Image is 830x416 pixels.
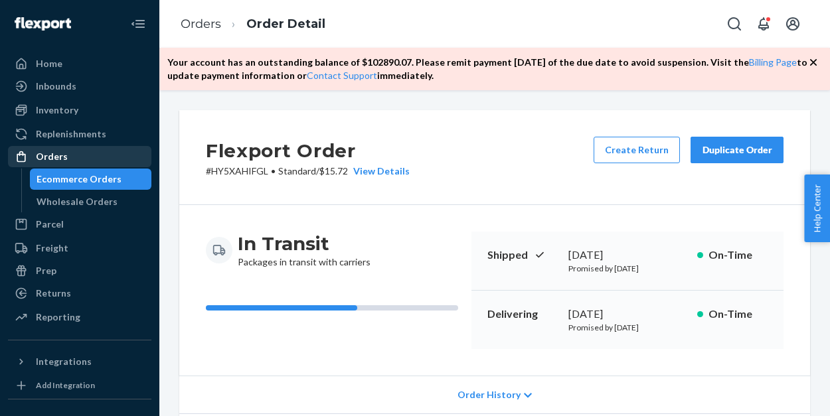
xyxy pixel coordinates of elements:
[36,287,71,300] div: Returns
[36,242,68,255] div: Freight
[457,388,521,401] span: Order History
[721,11,748,37] button: Open Search Box
[702,143,772,157] div: Duplicate Order
[36,104,78,117] div: Inventory
[170,5,336,44] ol: breadcrumbs
[30,191,152,212] a: Wholesale Orders
[780,11,806,37] button: Open account menu
[36,218,64,231] div: Parcel
[8,238,151,259] a: Freight
[181,17,221,31] a: Orders
[271,165,276,176] span: •
[36,264,56,277] div: Prep
[708,307,768,322] p: On-Time
[348,165,410,178] button: View Details
[691,137,784,163] button: Duplicate Order
[8,100,151,121] a: Inventory
[568,263,686,274] p: Promised by [DATE]
[8,283,151,304] a: Returns
[8,351,151,372] button: Integrations
[167,56,809,82] p: Your account has an outstanding balance of $ 102890.07 . Please remit payment [DATE] of the due d...
[487,307,558,322] p: Delivering
[568,322,686,333] p: Promised by [DATE]
[30,169,152,190] a: Ecommerce Orders
[238,232,371,269] div: Packages in transit with carriers
[8,307,151,328] a: Reporting
[238,232,371,255] h3: In Transit
[36,355,92,368] div: Integrations
[568,307,686,322] div: [DATE]
[749,56,797,68] a: Billing Page
[246,17,325,31] a: Order Detail
[8,123,151,145] a: Replenishments
[37,195,118,208] div: Wholesale Orders
[36,380,95,391] div: Add Integration
[594,137,680,163] button: Create Return
[36,80,76,93] div: Inbounds
[206,165,410,178] p: # HY5XAHIFGL / $15.72
[125,11,151,37] button: Close Navigation
[206,137,410,165] h2: Flexport Order
[36,127,106,141] div: Replenishments
[307,70,377,81] a: Contact Support
[36,150,68,163] div: Orders
[8,146,151,167] a: Orders
[36,311,80,324] div: Reporting
[278,165,316,176] span: Standard
[8,378,151,393] a: Add Integration
[8,76,151,97] a: Inbounds
[37,173,122,186] div: Ecommerce Orders
[487,247,558,263] p: Shipped
[804,174,830,242] button: Help Center
[750,11,777,37] button: Open notifications
[15,17,71,31] img: Flexport logo
[36,57,62,70] div: Home
[568,247,686,263] div: [DATE]
[708,247,768,263] p: On-Time
[8,53,151,74] a: Home
[8,260,151,281] a: Prep
[8,214,151,235] a: Parcel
